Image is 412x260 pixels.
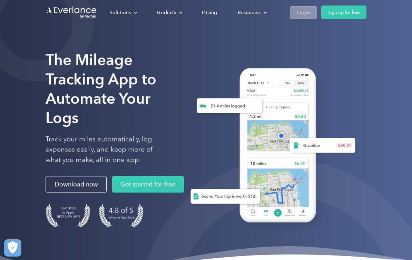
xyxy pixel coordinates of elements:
[238,8,261,17] div: Resources
[4,239,21,257] button: Cookies Settings
[157,8,176,17] div: Products
[321,6,366,19] a: Sign up for free
[231,7,273,19] div: Resources
[46,134,163,165] p: Track your miles automatically, log expenses easily, and keep more of what you make, all in one app
[202,8,217,17] div: Pricing
[103,7,143,19] div: Solutions
[150,7,188,19] div: Products
[195,7,224,19] a: Pricing
[112,176,184,193] a: Get started for free
[46,6,97,19] a: Go to homepage
[46,176,107,193] a: Download now
[179,61,361,233] img: Everlance, mileage tracker app, expense tracking app
[46,51,156,127] strong: The Mileage Tracking App to Automate Your Logs
[290,6,317,19] a: Login
[99,204,144,227] img: 4.9 out of 5 stars on the app store
[297,8,310,17] div: Login
[110,8,131,17] div: Solutions
[46,204,90,227] img: Badge for Featured by Apple Best New Apps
